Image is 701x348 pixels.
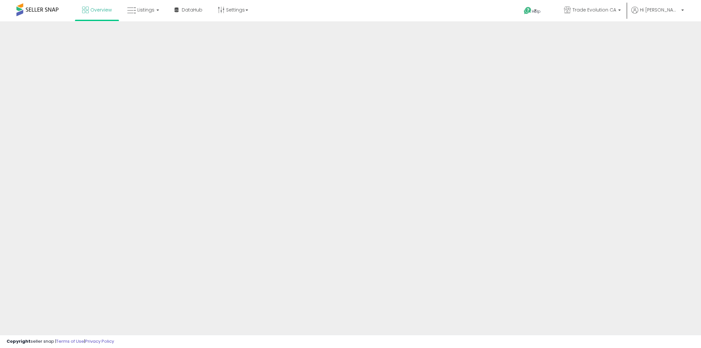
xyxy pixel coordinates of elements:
[137,7,154,13] span: Listings
[640,7,679,13] span: Hi [PERSON_NAME]
[532,9,541,14] span: Help
[631,7,684,21] a: Hi [PERSON_NAME]
[524,7,532,15] i: Get Help
[572,7,616,13] span: Trade Evolution CA
[90,7,112,13] span: Overview
[182,7,202,13] span: DataHub
[519,2,553,21] a: Help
